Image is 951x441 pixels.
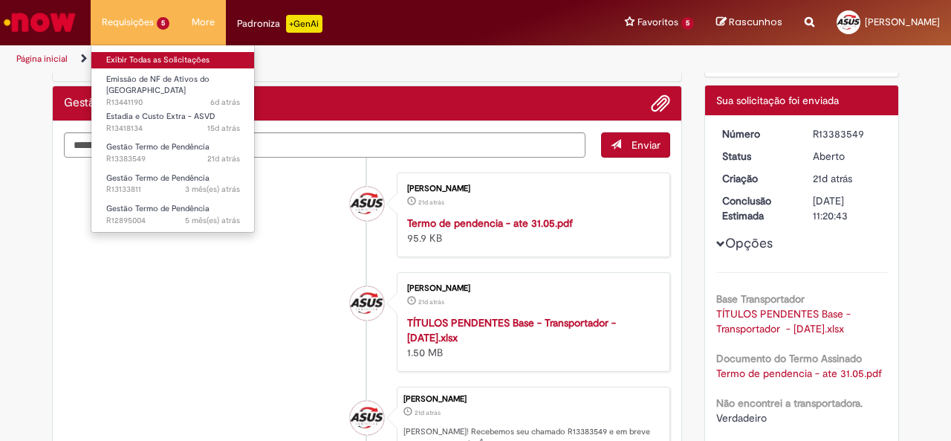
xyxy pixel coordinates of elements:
[716,367,882,380] a: Download de Termo de pendencia - ate 31.05.pdf
[11,45,623,73] ul: Trilhas de página
[237,15,322,33] div: Padroniza
[106,184,240,196] span: R13133811
[418,297,444,306] span: 21d atrás
[106,123,240,135] span: R13418134
[729,15,782,29] span: Rascunhos
[415,408,441,417] time: 08/08/2025 15:20:40
[106,74,210,97] span: Emissão de NF de Ativos do [GEOGRAPHIC_DATA]
[207,153,240,164] span: 21d atrás
[651,94,670,113] button: Adicionar anexos
[157,17,169,30] span: 5
[106,111,215,122] span: Estadia e Custo Extra - ASVD
[106,173,210,184] span: Gestão Termo de Pendência
[350,187,384,221] div: Marcos Mauro
[813,172,852,185] time: 08/08/2025 15:20:40
[407,315,655,360] div: 1.50 MB
[286,15,322,33] p: +GenAi
[716,307,854,335] a: Download de TÍTULOS PENDENTES Base - Transportador - 08-08-25.xlsx
[711,149,802,164] dt: Status
[64,97,212,110] h2: Gestão Termo de Pendência Histórico de tíquete
[418,198,444,207] time: 08/08/2025 15:18:11
[1,7,78,37] img: ServiceNow
[681,17,694,30] span: 5
[106,153,240,165] span: R13383549
[91,71,255,103] a: Aberto R13441190 : Emissão de NF de Ativos do ASVD
[91,201,255,228] a: Aberto R12895004 : Gestão Termo de Pendência
[185,184,240,195] span: 3 mês(es) atrás
[207,123,240,134] span: 15d atrás
[102,15,154,30] span: Requisições
[106,97,240,109] span: R13441190
[418,198,444,207] span: 21d atrás
[813,193,882,223] div: [DATE] 11:20:43
[91,109,255,136] a: Aberto R13418134 : Estadia e Custo Extra - ASVD
[632,138,660,152] span: Enviar
[711,171,802,186] dt: Criação
[637,15,678,30] span: Favoritos
[711,193,802,223] dt: Conclusão Estimada
[407,184,655,193] div: [PERSON_NAME]
[407,216,655,245] div: 95.9 KB
[813,172,852,185] span: 21d atrás
[813,171,882,186] div: 08/08/2025 15:20:40
[350,286,384,321] div: Marcos Mauro
[813,149,882,164] div: Aberto
[91,139,255,167] a: Aberto R13383549 : Gestão Termo de Pendência
[601,132,670,158] button: Enviar
[716,352,862,365] b: Documento do Termo Assinado
[403,395,662,404] div: [PERSON_NAME]
[716,292,805,306] b: Base Transportador
[716,411,767,425] span: Verdadeiro
[192,15,215,30] span: More
[716,94,839,107] span: Sua solicitação foi enviada
[106,215,240,227] span: R12895004
[91,52,255,68] a: Exibir Todas as Solicitações
[106,141,210,152] span: Gestão Termo de Pendência
[407,284,655,293] div: [PERSON_NAME]
[91,45,255,233] ul: Requisições
[16,53,68,65] a: Página inicial
[64,132,585,158] textarea: Digite sua mensagem aqui...
[407,316,616,344] a: TÍTULOS PENDENTES Base - Transportador - [DATE].xlsx
[407,216,573,230] a: Termo de pendencia - ate 31.05.pdf
[711,126,802,141] dt: Número
[350,401,384,435] div: Marcos Mauro
[716,396,863,410] b: Não encontrei a transportadora.
[185,215,240,226] span: 5 mês(es) atrás
[716,16,782,30] a: Rascunhos
[185,215,240,226] time: 07/04/2025 11:09:54
[813,126,882,141] div: R13383549
[106,203,210,214] span: Gestão Termo de Pendência
[865,16,940,28] span: [PERSON_NAME]
[210,97,240,108] span: 6d atrás
[415,408,441,417] span: 21d atrás
[91,170,255,198] a: Aberto R13133811 : Gestão Termo de Pendência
